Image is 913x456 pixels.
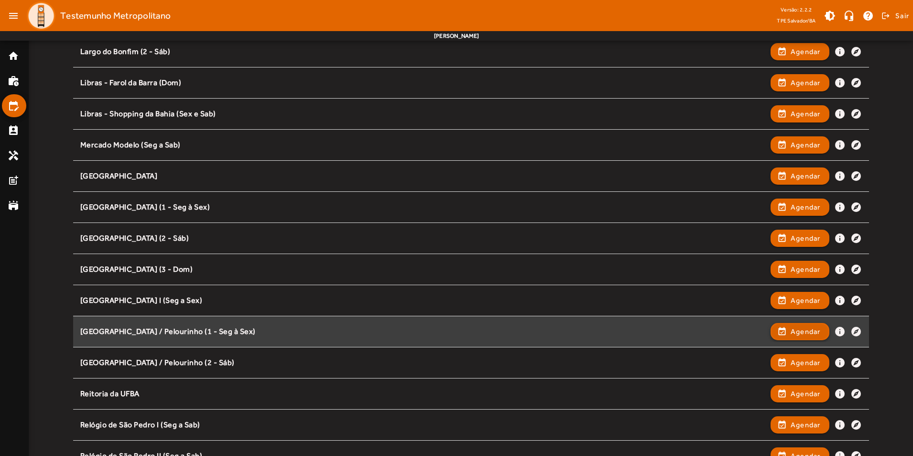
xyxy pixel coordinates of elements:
[8,200,19,211] mat-icon: stadium
[850,108,862,120] mat-icon: explore
[8,150,19,161] mat-icon: handyman
[834,326,846,337] mat-icon: info
[850,201,862,213] mat-icon: explore
[80,202,766,212] div: [GEOGRAPHIC_DATA] (1 - Seg à Sex)
[791,357,821,368] span: Agendar
[771,43,829,60] button: Agendar
[791,264,821,275] span: Agendar
[834,108,846,120] mat-icon: info
[771,261,829,278] button: Agendar
[23,1,171,30] a: Testemunho Metropolitano
[850,357,862,368] mat-icon: explore
[80,140,766,150] div: Mercado Modelo (Seg a Sab)
[80,109,766,119] div: Libras - Shopping da Bahia (Sex e Sab)
[850,419,862,431] mat-icon: explore
[850,139,862,151] mat-icon: explore
[8,175,19,186] mat-icon: post_add
[771,416,829,434] button: Agendar
[791,170,821,182] span: Agendar
[4,6,23,25] mat-icon: menu
[80,389,766,399] div: Reitoria da UFBA
[834,77,846,89] mat-icon: info
[80,47,766,57] div: Largo do Bonfim (2 - Sáb)
[834,388,846,400] mat-icon: info
[80,78,766,88] div: Libras - Farol da Barra (Dom)
[850,46,862,57] mat-icon: explore
[771,105,829,122] button: Agendar
[771,354,829,371] button: Agendar
[771,323,829,340] button: Agendar
[834,295,846,306] mat-icon: info
[834,139,846,151] mat-icon: info
[834,233,846,244] mat-icon: info
[791,108,821,120] span: Agendar
[8,125,19,136] mat-icon: perm_contact_calendar
[771,385,829,402] button: Agendar
[771,199,829,216] button: Agendar
[771,74,829,91] button: Agendar
[834,419,846,431] mat-icon: info
[80,234,766,244] div: [GEOGRAPHIC_DATA] (2 - Sáb)
[80,171,766,181] div: [GEOGRAPHIC_DATA]
[850,77,862,89] mat-icon: explore
[80,327,766,337] div: [GEOGRAPHIC_DATA] / Pelourinho (1 - Seg à Sex)
[850,233,862,244] mat-icon: explore
[791,201,821,213] span: Agendar
[80,358,766,368] div: [GEOGRAPHIC_DATA] / Pelourinho (2 - Sáb)
[791,77,821,89] span: Agendar
[791,419,821,431] span: Agendar
[80,420,766,430] div: Relógio de São Pedro I (Seg a Sab)
[850,264,862,275] mat-icon: explore
[791,139,821,151] span: Agendar
[771,230,829,247] button: Agendar
[834,357,846,368] mat-icon: info
[8,75,19,87] mat-icon: work_history
[791,388,821,400] span: Agendar
[791,46,821,57] span: Agendar
[8,50,19,62] mat-icon: home
[8,100,19,111] mat-icon: edit_calendar
[834,170,846,182] mat-icon: info
[834,201,846,213] mat-icon: info
[791,295,821,306] span: Agendar
[895,8,909,23] span: Sair
[791,326,821,337] span: Agendar
[850,326,862,337] mat-icon: explore
[80,296,766,306] div: [GEOGRAPHIC_DATA] I (Seg a Sex)
[850,170,862,182] mat-icon: explore
[777,16,815,25] span: TPE Salvador/BA
[771,292,829,309] button: Agendar
[771,136,829,154] button: Agendar
[834,46,846,57] mat-icon: info
[791,233,821,244] span: Agendar
[777,4,815,16] div: Versão: 2.2.2
[771,167,829,185] button: Agendar
[27,1,55,30] img: Logo TPE
[850,388,862,400] mat-icon: explore
[60,8,171,23] span: Testemunho Metropolitano
[880,9,909,23] button: Sair
[834,264,846,275] mat-icon: info
[850,295,862,306] mat-icon: explore
[80,265,766,275] div: [GEOGRAPHIC_DATA] (3 - Dom)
